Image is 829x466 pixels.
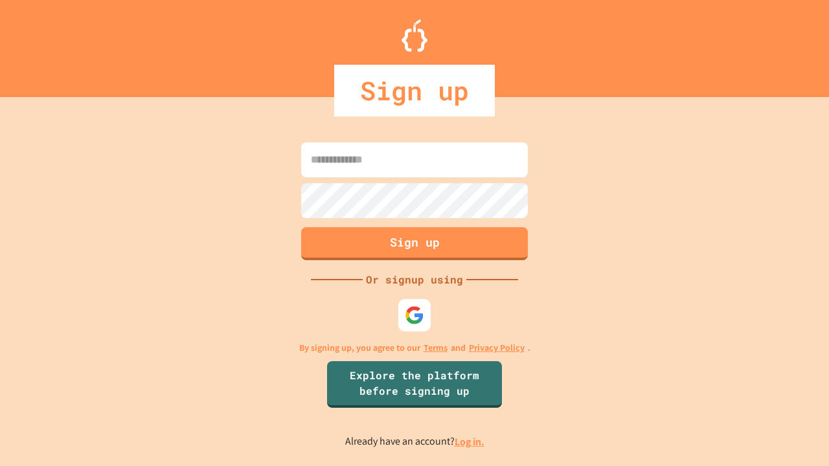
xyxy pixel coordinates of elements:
[363,272,466,287] div: Or signup using
[469,341,525,355] a: Privacy Policy
[345,434,484,450] p: Already have an account?
[424,341,448,355] a: Terms
[405,305,424,325] img: google-icon.svg
[299,341,530,355] p: By signing up, you agree to our and .
[402,19,427,52] img: Logo.svg
[327,361,502,408] a: Explore the platform before signing up
[334,65,495,116] div: Sign up
[455,435,484,449] a: Log in.
[301,227,528,260] button: Sign up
